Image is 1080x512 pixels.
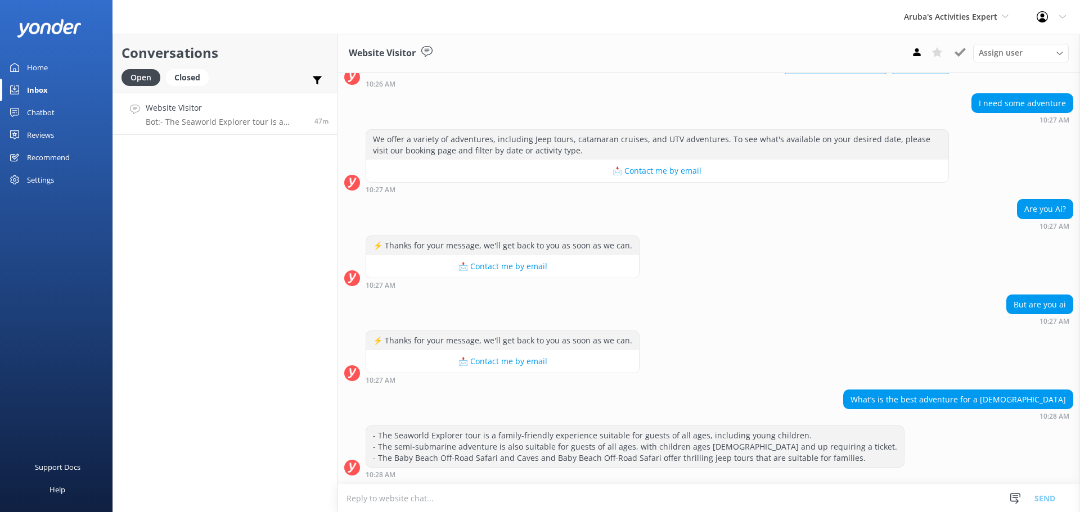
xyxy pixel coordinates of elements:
[366,187,395,193] strong: 10:27 AM
[1039,318,1069,325] strong: 10:27 AM
[17,19,82,38] img: yonder-white-logo.png
[121,69,160,86] div: Open
[366,281,640,289] div: Sep 12 2025 10:27am (UTC -04:00) America/Caracas
[1018,200,1073,219] div: Are you Ai?
[1039,117,1069,124] strong: 10:27 AM
[146,102,306,114] h4: Website Visitor
[971,116,1073,124] div: Sep 12 2025 10:27am (UTC -04:00) America/Caracas
[1039,223,1069,230] strong: 10:27 AM
[35,456,80,478] div: Support Docs
[1006,317,1073,325] div: Sep 12 2025 10:27am (UTC -04:00) America/Caracas
[366,81,395,88] strong: 10:26 AM
[366,426,904,467] div: - The Seaworld Explorer tour is a family-friendly experience suitable for guests of all ages, inc...
[27,101,55,124] div: Chatbot
[904,11,997,22] span: Aruba's Activities Expert
[27,56,48,79] div: Home
[1017,222,1073,230] div: Sep 12 2025 10:27am (UTC -04:00) America/Caracas
[49,478,65,501] div: Help
[979,47,1023,59] span: Assign user
[27,79,48,101] div: Inbox
[349,46,416,61] h3: Website Visitor
[366,236,639,255] div: ⚡ Thanks for your message, we'll get back to you as soon as we can.
[973,44,1069,62] div: Assign User
[366,160,948,182] button: 📩 Contact me by email
[121,42,328,64] h2: Conversations
[366,255,639,278] button: 📩 Contact me by email
[366,80,949,88] div: Sep 12 2025 10:26am (UTC -04:00) America/Caracas
[1007,295,1073,314] div: But are you ai
[972,94,1073,113] div: I need some adventure
[366,130,948,160] div: We offer a variety of adventures, including Jeep tours, catamaran cruises, and UTV adventures. To...
[366,350,639,373] button: 📩 Contact me by email
[366,282,395,289] strong: 10:27 AM
[166,71,214,83] a: Closed
[366,185,949,193] div: Sep 12 2025 10:27am (UTC -04:00) America/Caracas
[166,69,209,86] div: Closed
[27,169,54,191] div: Settings
[1039,413,1069,420] strong: 10:28 AM
[113,93,337,135] a: Website VisitorBot:- The Seaworld Explorer tour is a family-friendly experience suitable for gues...
[27,146,70,169] div: Recommend
[366,377,395,384] strong: 10:27 AM
[844,390,1073,409] div: What’s is the best adventure for a [DEMOGRAPHIC_DATA]
[121,71,166,83] a: Open
[366,472,395,478] strong: 10:28 AM
[27,124,54,146] div: Reviews
[314,116,328,126] span: Sep 12 2025 10:28am (UTC -04:00) America/Caracas
[146,117,306,127] p: Bot: - The Seaworld Explorer tour is a family-friendly experience suitable for guests of all ages...
[366,331,639,350] div: ⚡ Thanks for your message, we'll get back to you as soon as we can.
[366,376,640,384] div: Sep 12 2025 10:27am (UTC -04:00) America/Caracas
[843,412,1073,420] div: Sep 12 2025 10:28am (UTC -04:00) America/Caracas
[366,470,904,478] div: Sep 12 2025 10:28am (UTC -04:00) America/Caracas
